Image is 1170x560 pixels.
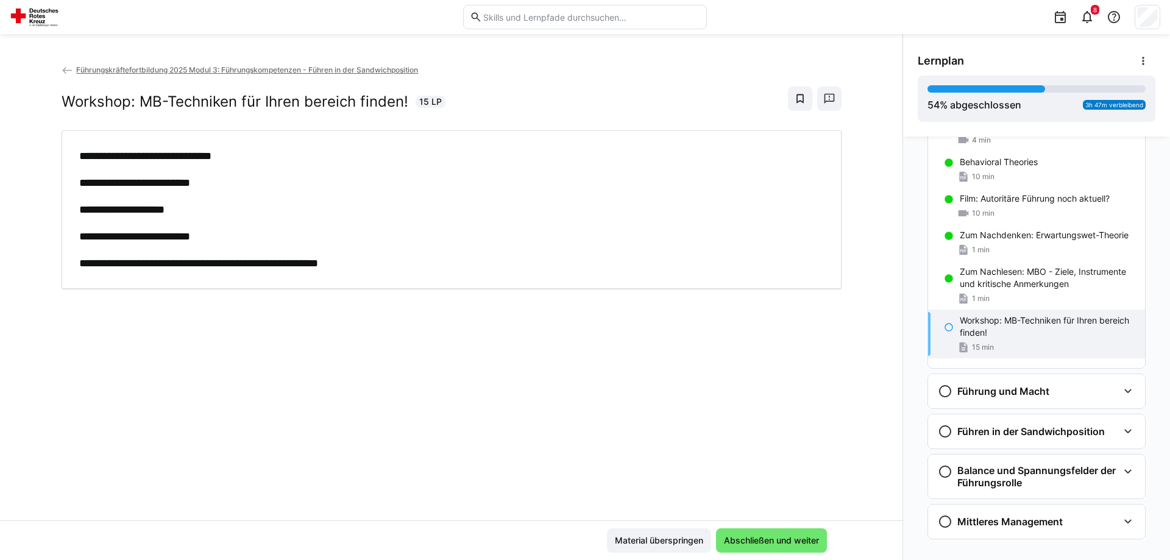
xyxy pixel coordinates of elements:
p: Zum Nachdenken: Erwartungswet-Theorie [960,229,1129,241]
span: Material überspringen [613,534,705,547]
span: 15 LP [419,96,442,108]
span: 4 min [972,135,991,145]
span: Lernplan [918,54,964,68]
span: 15 min [972,342,994,352]
div: % abgeschlossen [927,97,1021,112]
h3: Führung und Macht [957,385,1049,397]
h2: Workshop: MB-Techniken für Ihren bereich finden! [62,93,408,111]
p: Zum Nachlesen: MBO - Ziele, Instrumente und kritische Anmerkungen [960,266,1135,290]
span: 1 min [972,245,990,255]
span: Abschließen und weiter [722,534,821,547]
span: 1 min [972,294,990,303]
button: Abschließen und weiter [716,528,827,553]
span: 54 [927,99,940,111]
h3: Führen in der Sandwichposition [957,425,1105,438]
span: 8 [1093,6,1097,13]
p: Behavioral Theories [960,156,1038,168]
span: 3h 47m verbleibend [1085,101,1143,108]
input: Skills und Lernpfade durchsuchen… [482,12,700,23]
button: Material überspringen [607,528,711,553]
h3: Mittleres Management [957,516,1063,528]
h3: Balance und Spannungsfelder der Führungsrolle [957,464,1118,489]
span: 10 min [972,208,994,218]
span: Führungskräftefortbildung 2025 Modul 3: Führungskompetenzen - Führen in der Sandwichposition [76,65,418,74]
a: Führungskräftefortbildung 2025 Modul 3: Führungskompetenzen - Führen in der Sandwichposition [62,65,419,74]
p: Workshop: MB-Techniken für Ihren bereich finden! [960,314,1135,339]
p: Film: Autoritäre Führung noch aktuell? [960,193,1110,205]
span: 10 min [972,172,994,182]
